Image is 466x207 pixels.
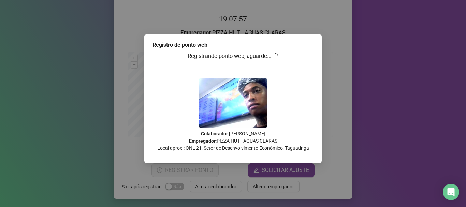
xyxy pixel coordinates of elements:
strong: Colaborador [201,131,228,136]
h3: Registrando ponto web, aguarde... [152,52,314,61]
p: : [PERSON_NAME] : PIZZA HUT - AGUAS CLARAS Local aprox.: QNL 21, Setor de Desenvolvimento Econômi... [152,130,314,152]
div: Registro de ponto web [152,41,314,49]
span: loading [273,53,278,59]
strong: Empregador [189,138,216,144]
div: Open Intercom Messenger [443,184,459,200]
img: Z [199,78,267,128]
